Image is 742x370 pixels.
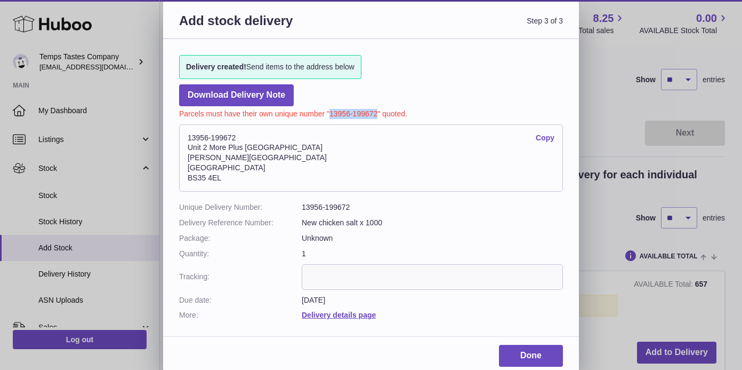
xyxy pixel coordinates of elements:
dt: Quantity: [179,249,302,259]
dd: [DATE] [302,295,563,305]
dd: New chicken salt x 1000 [302,218,563,228]
dt: More: [179,310,302,320]
a: Copy [536,133,554,143]
strong: Delivery created! [186,62,246,71]
dt: Delivery Reference Number: [179,218,302,228]
h3: Add stock delivery [179,12,371,42]
p: Parcels must have their own unique number "13956-199672" quoted. [179,106,563,119]
dt: Due date: [179,295,302,305]
dd: 13956-199672 [302,202,563,212]
address: 13956-199672 Unit 2 More Plus [GEOGRAPHIC_DATA] [PERSON_NAME][GEOGRAPHIC_DATA] [GEOGRAPHIC_DATA] ... [179,124,563,192]
dt: Tracking: [179,264,302,290]
span: Step 3 of 3 [371,12,563,42]
a: Done [499,345,563,367]
dt: Package: [179,233,302,243]
a: Download Delivery Note [179,84,294,106]
dd: 1 [302,249,563,259]
a: Delivery details page [302,311,376,319]
dd: Unknown [302,233,563,243]
dt: Unique Delivery Number: [179,202,302,212]
span: Send items to the address below [186,62,354,72]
